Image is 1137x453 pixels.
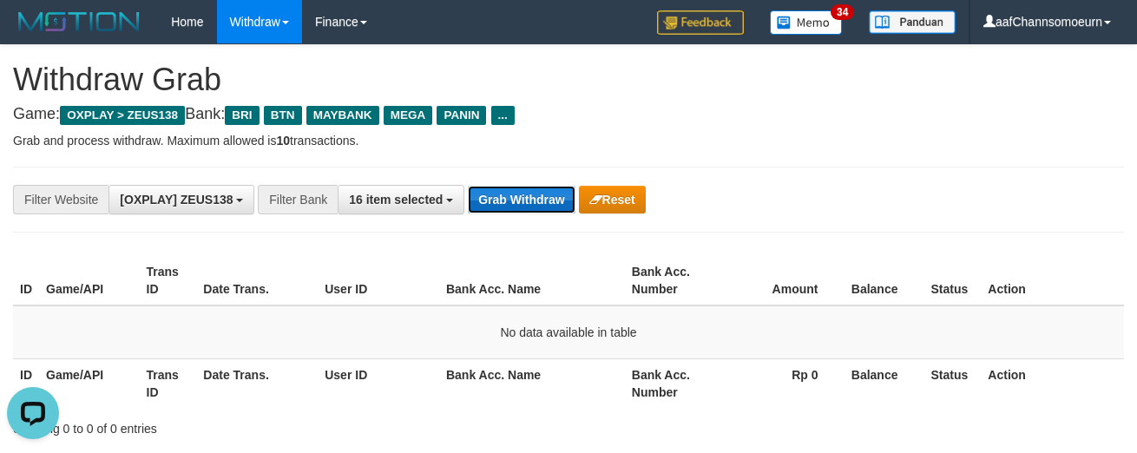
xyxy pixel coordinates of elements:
[981,256,1124,305] th: Action
[831,4,854,20] span: 34
[13,256,39,305] th: ID
[439,256,625,305] th: Bank Acc. Name
[625,358,725,408] th: Bank Acc. Number
[39,256,140,305] th: Game/API
[318,256,439,305] th: User ID
[13,9,145,35] img: MOTION_logo.png
[923,358,981,408] th: Status
[120,193,233,207] span: [OXPLAY] ZEUS138
[7,7,59,59] button: Open LiveChat chat widget
[725,256,844,305] th: Amount
[318,358,439,408] th: User ID
[844,358,923,408] th: Balance
[196,358,318,408] th: Date Trans.
[13,62,1124,97] h1: Withdraw Grab
[625,256,725,305] th: Bank Acc. Number
[140,358,197,408] th: Trans ID
[923,256,981,305] th: Status
[579,186,646,213] button: Reset
[439,358,625,408] th: Bank Acc. Name
[13,132,1124,149] p: Grab and process withdraw. Maximum allowed is transactions.
[349,193,443,207] span: 16 item selected
[108,185,254,214] button: [OXPLAY] ZEUS138
[196,256,318,305] th: Date Trans.
[60,106,185,125] span: OXPLAY > ZEUS138
[869,10,956,34] img: panduan.png
[844,256,923,305] th: Balance
[276,134,290,148] strong: 10
[725,358,844,408] th: Rp 0
[468,186,575,213] button: Grab Withdraw
[437,106,486,125] span: PANIN
[770,10,843,35] img: Button%20Memo.svg
[384,106,433,125] span: MEGA
[258,185,338,214] div: Filter Bank
[140,256,197,305] th: Trans ID
[225,106,259,125] span: BRI
[981,358,1124,408] th: Action
[13,358,39,408] th: ID
[491,106,515,125] span: ...
[338,185,464,214] button: 16 item selected
[13,413,461,437] div: Showing 0 to 0 of 0 entries
[306,106,379,125] span: MAYBANK
[13,305,1124,359] td: No data available in table
[13,185,108,214] div: Filter Website
[657,10,744,35] img: Feedback.jpg
[264,106,302,125] span: BTN
[13,106,1124,123] h4: Game: Bank:
[39,358,140,408] th: Game/API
